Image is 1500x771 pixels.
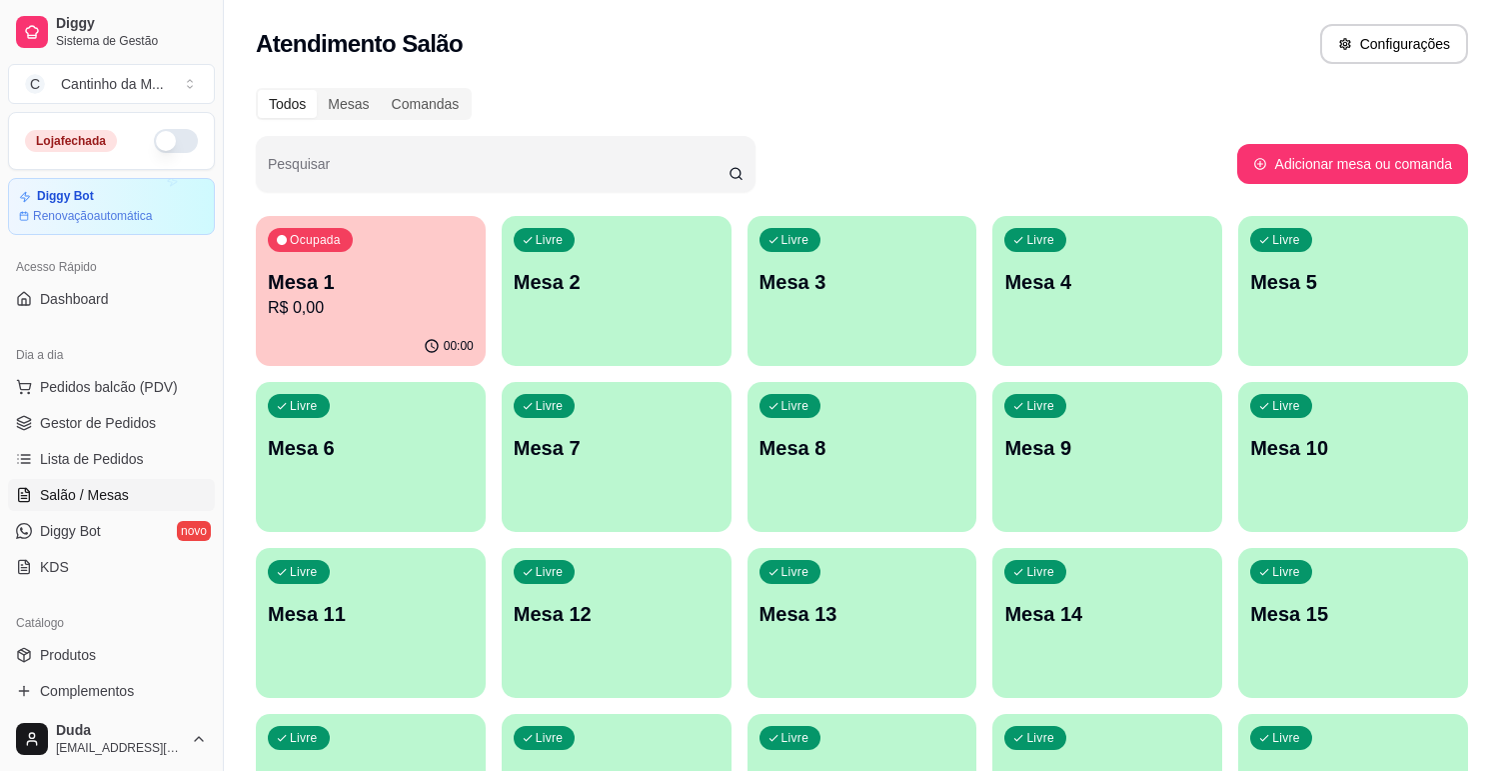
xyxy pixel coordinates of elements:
button: LivreMesa 6 [256,382,486,532]
button: Alterar Status [154,129,198,153]
p: Livre [1026,730,1054,746]
div: Comandas [381,90,471,118]
button: Pedidos balcão (PDV) [8,371,215,403]
p: Livre [1026,398,1054,414]
p: Mesa 4 [1004,268,1210,296]
span: Lista de Pedidos [40,449,144,469]
span: Salão / Mesas [40,485,129,505]
a: Gestor de Pedidos [8,407,215,439]
p: Livre [781,232,809,248]
a: Diggy BotRenovaçãoautomática [8,178,215,235]
a: Complementos [8,675,215,707]
input: Pesquisar [268,162,729,182]
span: Pedidos balcão (PDV) [40,377,178,397]
span: Diggy Bot [40,521,101,541]
p: Mesa 10 [1250,434,1456,462]
button: LivreMesa 5 [1238,216,1468,366]
button: LivreMesa 14 [992,548,1222,698]
span: Diggy [56,15,207,33]
span: C [25,74,45,94]
div: Dia a dia [8,339,215,371]
p: Livre [1272,564,1300,580]
p: Mesa 6 [268,434,474,462]
p: Livre [1026,232,1054,248]
span: Dashboard [40,289,109,309]
a: Lista de Pedidos [8,443,215,475]
button: LivreMesa 15 [1238,548,1468,698]
button: LivreMesa 9 [992,382,1222,532]
button: LivreMesa 7 [502,382,732,532]
button: LivreMesa 8 [748,382,977,532]
button: LivreMesa 4 [992,216,1222,366]
p: Ocupada [290,232,341,248]
div: Acesso Rápido [8,251,215,283]
a: Produtos [8,639,215,671]
p: Mesa 12 [514,600,720,628]
h2: Atendimento Salão [256,28,463,60]
p: Livre [290,564,318,580]
p: Mesa 11 [268,600,474,628]
p: Livre [536,564,564,580]
p: R$ 0,00 [268,296,474,320]
div: Loja fechada [25,130,117,152]
div: Todos [258,90,317,118]
article: Renovação automática [33,208,152,224]
span: Gestor de Pedidos [40,413,156,433]
p: 00:00 [444,338,474,354]
p: Mesa 9 [1004,434,1210,462]
span: [EMAIL_ADDRESS][DOMAIN_NAME] [56,740,183,756]
button: Adicionar mesa ou comanda [1237,144,1468,184]
p: Livre [290,398,318,414]
p: Livre [536,398,564,414]
p: Livre [536,232,564,248]
span: KDS [40,557,69,577]
button: Duda[EMAIL_ADDRESS][DOMAIN_NAME] [8,715,215,763]
p: Mesa 7 [514,434,720,462]
a: DiggySistema de Gestão [8,8,215,56]
button: LivreMesa 2 [502,216,732,366]
p: Livre [1272,398,1300,414]
a: Dashboard [8,283,215,315]
button: LivreMesa 3 [748,216,977,366]
p: Livre [781,398,809,414]
p: Livre [1272,730,1300,746]
p: Mesa 1 [268,268,474,296]
span: Produtos [40,645,96,665]
article: Diggy Bot [37,189,94,204]
span: Duda [56,722,183,740]
button: LivreMesa 10 [1238,382,1468,532]
p: Mesa 8 [759,434,965,462]
p: Livre [536,730,564,746]
p: Mesa 14 [1004,600,1210,628]
p: Livre [1026,564,1054,580]
a: KDS [8,551,215,583]
div: Catálogo [8,607,215,639]
button: LivreMesa 11 [256,548,486,698]
button: LivreMesa 13 [748,548,977,698]
p: Livre [781,564,809,580]
button: Configurações [1320,24,1468,64]
p: Mesa 2 [514,268,720,296]
p: Mesa 3 [759,268,965,296]
p: Livre [781,730,809,746]
a: Salão / Mesas [8,479,215,511]
p: Mesa 5 [1250,268,1456,296]
span: Complementos [40,681,134,701]
p: Mesa 13 [759,600,965,628]
p: Mesa 15 [1250,600,1456,628]
span: Sistema de Gestão [56,33,207,49]
div: Cantinho da M ... [61,74,164,94]
button: Select a team [8,64,215,104]
p: Livre [290,730,318,746]
button: LivreMesa 12 [502,548,732,698]
button: OcupadaMesa 1R$ 0,0000:00 [256,216,486,366]
a: Diggy Botnovo [8,515,215,547]
p: Livre [1272,232,1300,248]
div: Mesas [317,90,380,118]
